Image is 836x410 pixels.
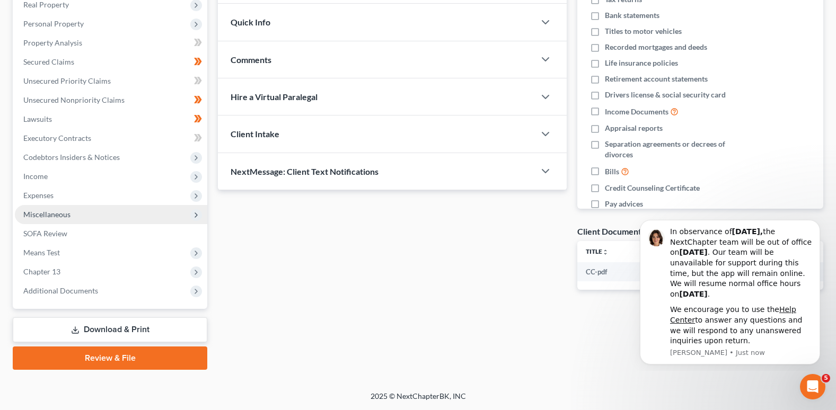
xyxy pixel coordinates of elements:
span: Hire a Virtual Paralegal [231,92,318,102]
a: Titleunfold_more [586,247,609,255]
iframe: Intercom notifications message [624,210,836,371]
span: Credit Counseling Certificate [605,183,700,193]
span: Bank statements [605,10,659,21]
span: Client Intake [231,129,279,139]
span: Income Documents [605,106,668,117]
span: Secured Claims [23,57,74,66]
span: Separation agreements or decrees of divorces [605,139,753,160]
span: 5 [822,374,830,382]
span: Miscellaneous [23,210,71,219]
span: Property Analysis [23,38,82,47]
span: Additional Documents [23,286,98,295]
span: Codebtors Insiders & Notices [23,153,120,162]
a: Executory Contracts [15,129,207,148]
span: Retirement account statements [605,74,708,84]
a: Unsecured Priority Claims [15,72,207,91]
span: Comments [231,55,271,65]
span: Personal Property [23,19,84,28]
span: Appraisal reports [605,123,663,133]
span: Titles to motor vehicles [605,26,682,37]
div: Client Documents [577,226,645,237]
span: Unsecured Nonpriority Claims [23,95,125,104]
span: Means Test [23,248,60,257]
span: Chapter 13 [23,267,60,276]
a: Property Analysis [15,33,207,52]
span: Unsecured Priority Claims [23,76,111,85]
a: Download & Print [13,317,207,342]
span: NextMessage: Client Text Notifications [231,166,379,176]
span: Income [23,172,48,181]
i: unfold_more [602,249,609,255]
span: Lawsuits [23,114,52,123]
iframe: Intercom live chat [800,374,825,399]
span: Life insurance policies [605,58,678,68]
span: Recorded mortgages and deeds [605,42,707,52]
a: Secured Claims [15,52,207,72]
span: Pay advices [605,199,643,209]
a: Review & File [13,346,207,370]
span: Expenses [23,191,54,200]
a: Lawsuits [15,110,207,129]
span: Quick Info [231,17,270,27]
span: Drivers license & social security card [605,90,726,100]
div: 2025 © NextChapterBK, INC [116,391,720,410]
a: Unsecured Nonpriority Claims [15,91,207,110]
span: SOFA Review [23,229,67,238]
span: Bills [605,166,619,177]
span: Executory Contracts [23,133,91,142]
a: SOFA Review [15,224,207,243]
td: CC-pdf [577,262,673,281]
